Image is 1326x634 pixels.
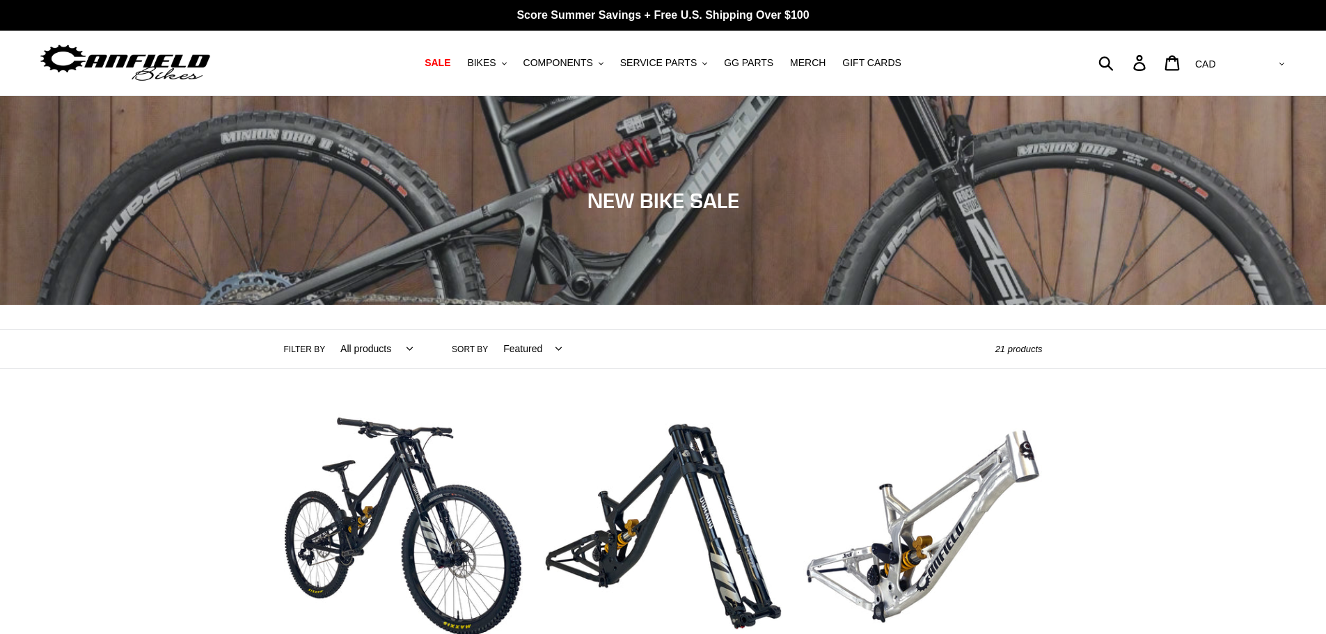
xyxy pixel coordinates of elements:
[467,57,496,69] span: BIKES
[620,57,697,69] span: SERVICE PARTS
[995,344,1043,354] span: 21 products
[452,343,488,356] label: Sort by
[284,343,326,356] label: Filter by
[842,57,901,69] span: GIFT CARDS
[38,41,212,85] img: Canfield Bikes
[425,57,450,69] span: SALE
[724,57,773,69] span: GG PARTS
[587,188,739,213] span: NEW BIKE SALE
[717,54,780,72] a: GG PARTS
[790,57,826,69] span: MERCH
[516,54,610,72] button: COMPONENTS
[460,54,513,72] button: BIKES
[613,54,714,72] button: SERVICE PARTS
[523,57,593,69] span: COMPONENTS
[783,54,832,72] a: MERCH
[835,54,908,72] a: GIFT CARDS
[1106,47,1142,78] input: Search
[418,54,457,72] a: SALE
